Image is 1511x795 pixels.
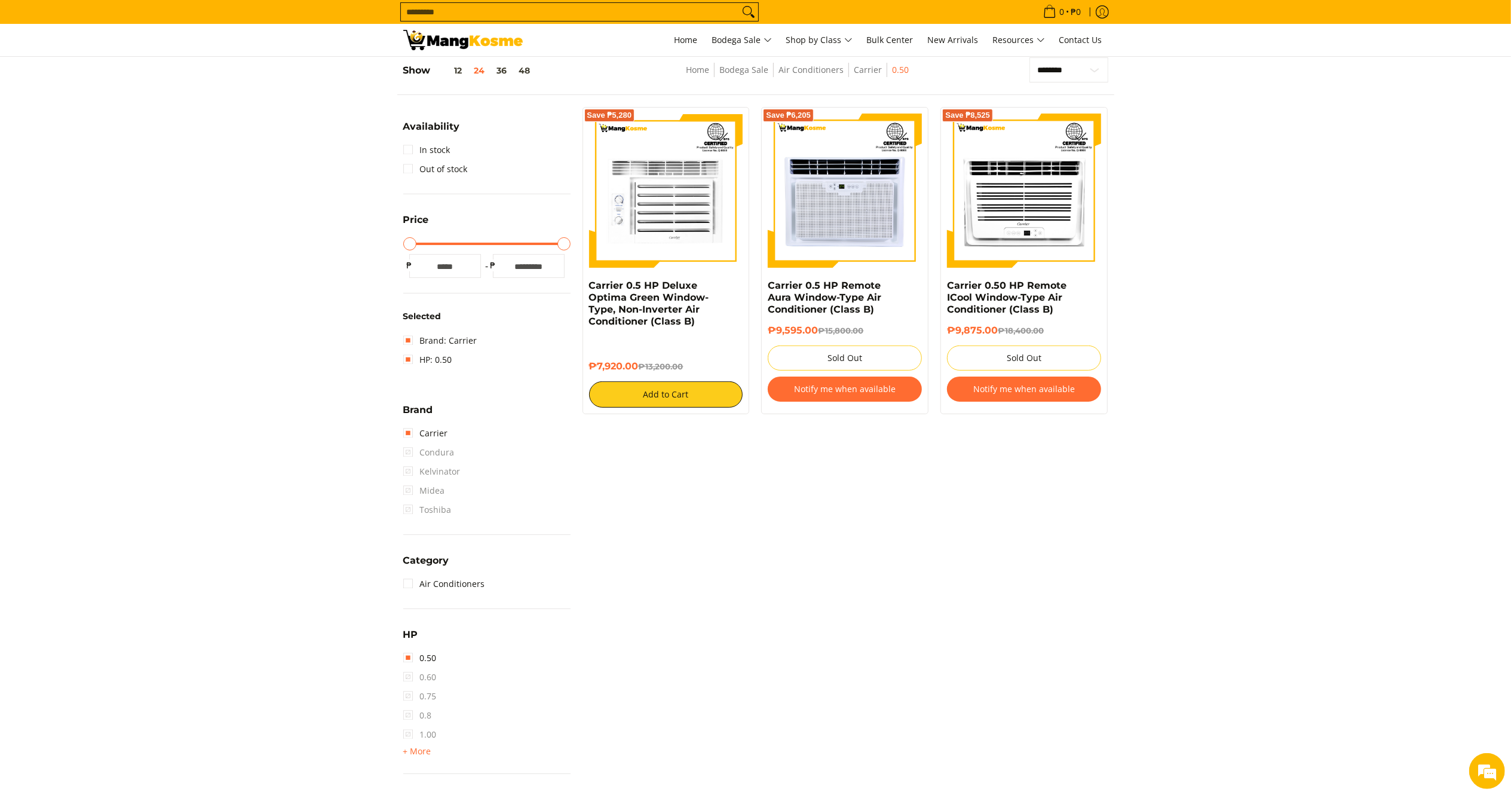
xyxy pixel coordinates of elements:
[719,64,768,75] a: Bodega Sale
[431,66,468,75] button: 12
[947,114,1101,268] img: Carrier 0.50 HP Remote ICool Window-Type Air Conditioner (Class B)
[403,649,437,668] a: 0.50
[403,556,449,574] summary: Open
[861,24,920,56] a: Bulk Center
[779,64,844,75] a: Air Conditioners
[892,63,909,78] span: 0.50
[403,747,431,756] span: + More
[403,259,415,271] span: ₱
[675,34,698,45] span: Home
[403,744,431,759] summary: Open
[6,326,228,368] textarea: Type your message and hit 'Enter'
[403,405,433,415] span: Brand
[998,326,1044,335] del: ₱18,400.00
[403,725,437,744] span: 1.00
[768,377,922,402] button: Notify me when available
[922,24,985,56] a: New Arrivals
[706,24,778,56] a: Bodega Sale
[1040,5,1085,19] span: •
[854,64,882,75] a: Carrier
[403,481,445,500] span: Midea
[403,311,571,322] h6: Selected
[403,706,432,725] span: 0.8
[403,500,452,519] span: Toshiba
[587,112,632,119] span: Save ₱5,280
[686,64,709,75] a: Home
[403,122,460,132] span: Availability
[403,122,460,140] summary: Open
[786,33,853,48] span: Shop by Class
[1059,34,1102,45] span: Contact Us
[766,112,811,119] span: Save ₱6,205
[947,280,1066,315] a: Carrier 0.50 HP Remote ICool Window-Type Air Conditioner (Class B)
[818,326,863,335] del: ₱15,800.00
[947,325,1101,337] h6: ₱9,875.00
[403,30,523,50] img: Bodega Sale Aircon l Mang Kosme: Home Appliances Warehouse Sale
[491,66,513,75] button: 36
[468,66,491,75] button: 24
[945,112,990,119] span: Save ₱8,525
[403,424,448,443] a: Carrier
[589,114,743,268] img: Carrier 0.5 HP Deluxe Optima Green Window-Type, Non-Inverter Air Conditioner (Class B)
[712,33,772,48] span: Bodega Sale
[780,24,859,56] a: Shop by Class
[739,3,758,21] button: Search
[403,462,461,481] span: Kelvinator
[639,362,684,371] del: ₱13,200.00
[62,67,201,82] div: Chat with us now
[403,350,452,369] a: HP: 0.50
[487,259,499,271] span: ₱
[513,66,537,75] button: 48
[993,33,1045,48] span: Resources
[403,443,455,462] span: Condura
[589,381,743,408] button: Add to Cart
[535,24,1108,56] nav: Main Menu
[987,24,1051,56] a: Resources
[403,687,437,706] span: 0.75
[768,345,922,371] button: Sold Out
[867,34,914,45] span: Bulk Center
[403,630,418,640] span: HP
[589,280,709,327] a: Carrier 0.5 HP Deluxe Optima Green Window-Type, Non-Inverter Air Conditioner (Class B)
[1058,8,1066,16] span: 0
[947,345,1101,371] button: Sold Out
[768,280,881,315] a: Carrier 0.5 HP Remote Aura Window-Type Air Conditioner (Class B)
[69,151,165,271] span: We're online!
[403,668,437,687] span: 0.60
[589,360,743,372] h6: ₱7,920.00
[403,160,468,179] a: Out of stock
[1053,24,1108,56] a: Contact Us
[1069,8,1083,16] span: ₱0
[403,331,477,350] a: Brand: Carrier
[196,6,225,35] div: Minimize live chat window
[403,65,537,77] h5: Show
[608,63,987,90] nav: Breadcrumbs
[403,556,449,565] span: Category
[403,215,429,225] span: Price
[403,140,450,160] a: In stock
[669,24,704,56] a: Home
[403,630,418,649] summary: Open
[947,377,1101,402] button: Notify me when available
[403,574,485,594] a: Air Conditioners
[768,325,922,337] h6: ₱9,595.00
[403,215,429,234] summary: Open
[928,34,979,45] span: New Arrivals
[403,405,433,424] summary: Open
[768,114,922,268] img: Carrier 0.5 HP Remote Aura Window-Type Air Conditioner (Class B)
